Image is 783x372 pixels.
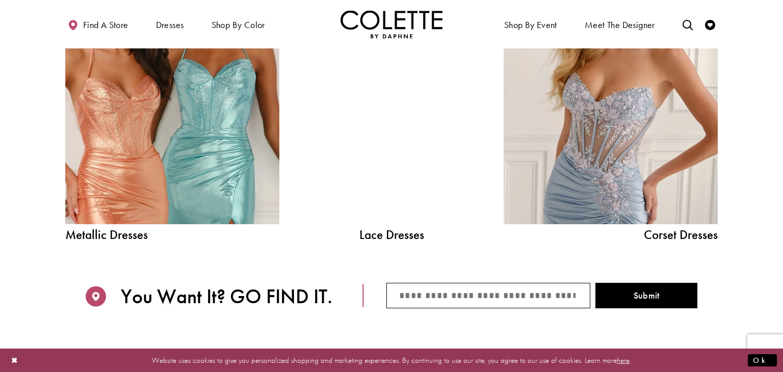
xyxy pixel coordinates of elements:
[209,10,268,38] span: Shop by color
[83,20,128,30] span: Find a store
[504,228,718,241] span: Corset Dresses
[65,10,130,38] a: Find a store
[582,10,658,38] a: Meet the designer
[386,283,590,308] input: City/State/ZIP code
[748,354,777,366] button: Submit Dialog
[702,10,718,38] a: Check Wishlist
[617,355,630,365] a: here
[363,283,718,308] form: Store Finder Form
[680,10,695,38] a: Toggle search
[121,285,332,308] span: You Want It? GO FIND IT.
[315,228,468,241] a: Lace Dresses
[502,10,560,38] span: Shop By Event
[595,283,697,308] button: Submit
[73,353,710,367] p: Website uses cookies to give you personalized shopping and marketing experiences. By continuing t...
[585,20,655,30] span: Meet the designer
[212,20,265,30] span: Shop by color
[341,10,442,38] img: Colette by Daphne
[65,228,279,241] span: Metallic Dresses
[504,20,557,30] span: Shop By Event
[153,10,187,38] span: Dresses
[156,20,184,30] span: Dresses
[341,10,442,38] a: Visit Home Page
[6,351,23,369] button: Close Dialog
